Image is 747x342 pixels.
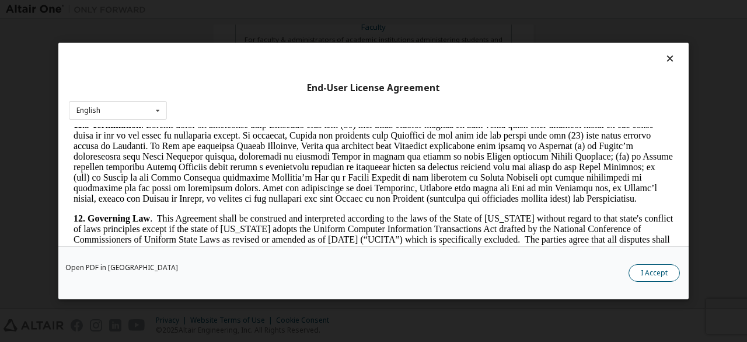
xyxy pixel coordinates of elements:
[5,87,81,96] strong: 12. Governing Law
[65,264,178,271] a: Open PDF in [GEOGRAPHIC_DATA]
[5,87,605,139] p: . This Agreement shall be construed and interpreted according to the laws of the State of [US_STA...
[69,82,678,94] div: End-User License Agreement
[76,107,100,114] div: English
[5,148,77,158] strong: 13. Miscellaneous.
[629,264,680,282] button: I Accept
